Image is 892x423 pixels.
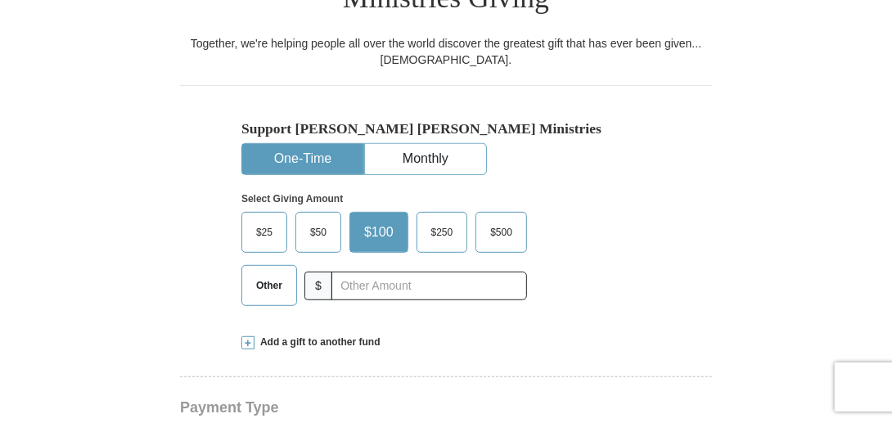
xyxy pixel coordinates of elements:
[241,193,343,205] strong: Select Giving Amount
[242,144,363,174] button: One-Time
[248,220,281,245] span: $25
[365,144,486,174] button: Monthly
[356,220,402,245] span: $100
[482,220,520,245] span: $500
[248,273,291,298] span: Other
[241,120,651,137] h5: Support [PERSON_NAME] [PERSON_NAME] Ministries
[180,35,712,68] div: Together, we're helping people all over the world discover the greatest gift that has ever been g...
[331,272,527,300] input: Other Amount
[255,335,381,349] span: Add a gift to another fund
[302,220,335,245] span: $50
[423,220,462,245] span: $250
[180,401,712,414] h4: Payment Type
[304,272,332,300] span: $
